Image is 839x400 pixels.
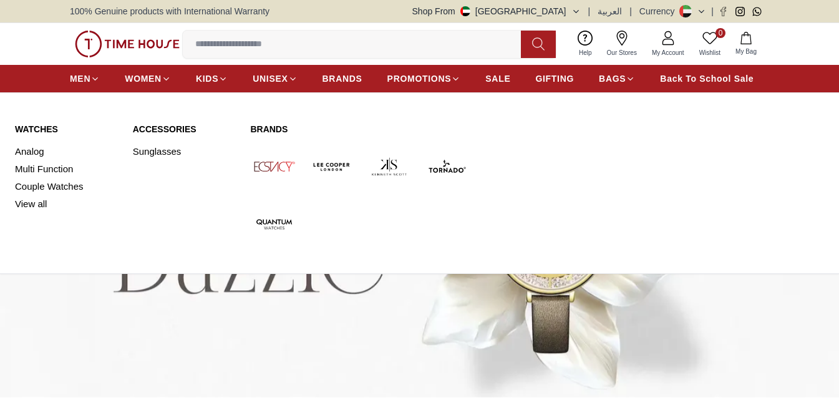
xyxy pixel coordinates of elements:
[602,48,642,57] span: Our Stores
[253,72,288,85] span: UNISEX
[125,67,171,90] a: WOMEN
[599,72,626,85] span: BAGS
[15,160,118,178] a: Multi Function
[728,29,764,59] button: My Bag
[196,67,228,90] a: KIDS
[15,123,118,135] a: Watches
[694,48,725,57] span: Wishlist
[639,5,680,17] div: Currency
[735,7,745,16] a: Instagram
[719,7,728,16] a: Facebook
[70,67,100,90] a: MEN
[692,28,728,60] a: 0Wishlist
[125,72,162,85] span: WOMEN
[660,72,754,85] span: Back To School Sale
[660,67,754,90] a: Back To School Sale
[574,48,597,57] span: Help
[308,143,356,190] img: Lee Cooper
[535,67,574,90] a: GIFTING
[599,28,644,60] a: Our Stores
[250,123,470,135] a: Brands
[15,178,118,195] a: Couple Watches
[485,72,510,85] span: SALE
[423,143,470,190] img: Tornado
[647,48,689,57] span: My Account
[253,67,297,90] a: UNISEX
[15,143,118,160] a: Analog
[571,28,599,60] a: Help
[412,5,581,17] button: Shop From[GEOGRAPHIC_DATA]
[323,67,362,90] a: BRANDS
[387,72,452,85] span: PROMOTIONS
[730,47,762,56] span: My Bag
[133,143,236,160] a: Sunglasses
[598,5,622,17] button: العربية
[460,6,470,16] img: United Arab Emirates
[711,5,714,17] span: |
[485,67,510,90] a: SALE
[196,72,218,85] span: KIDS
[250,200,298,248] img: Quantum
[366,143,413,190] img: Kenneth Scott
[752,7,762,16] a: Whatsapp
[250,143,298,190] img: Ecstacy
[15,195,118,213] a: View all
[323,72,362,85] span: BRANDS
[629,5,632,17] span: |
[70,72,90,85] span: MEN
[133,123,236,135] a: Accessories
[75,31,180,57] img: ...
[70,5,269,17] span: 100% Genuine products with International Warranty
[715,28,725,38] span: 0
[387,67,461,90] a: PROMOTIONS
[535,72,574,85] span: GIFTING
[588,5,591,17] span: |
[599,67,635,90] a: BAGS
